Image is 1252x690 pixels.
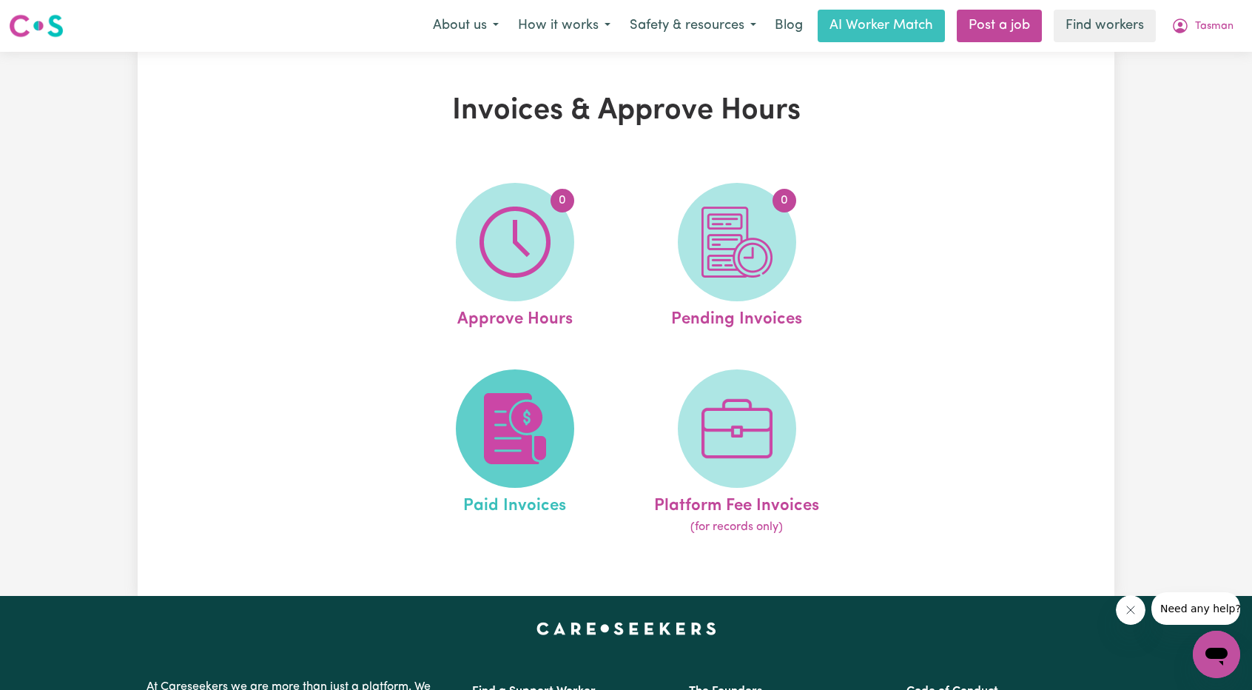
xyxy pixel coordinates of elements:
button: How it works [508,10,620,41]
a: AI Worker Match [818,10,945,42]
img: Careseekers logo [9,13,64,39]
a: Blog [766,10,812,42]
span: 0 [773,189,796,212]
iframe: Message from company [1151,592,1240,625]
a: Post a job [957,10,1042,42]
span: Paid Invoices [463,488,566,519]
span: Pending Invoices [671,301,802,332]
span: Tasman [1195,19,1234,35]
span: Platform Fee Invoices [654,488,819,519]
span: 0 [551,189,574,212]
a: Paid Invoices [408,369,622,537]
iframe: Button to launch messaging window [1193,631,1240,678]
a: Careseekers home page [536,623,716,634]
a: Careseekers logo [9,9,64,43]
a: Find workers [1054,10,1156,42]
iframe: Close message [1116,595,1145,625]
button: My Account [1162,10,1243,41]
button: About us [423,10,508,41]
a: Pending Invoices [630,183,844,332]
span: Approve Hours [457,301,573,332]
a: Approve Hours [408,183,622,332]
h1: Invoices & Approve Hours [309,93,943,129]
button: Safety & resources [620,10,766,41]
span: (for records only) [690,518,783,536]
span: Need any help? [9,10,90,22]
a: Platform Fee Invoices(for records only) [630,369,844,537]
